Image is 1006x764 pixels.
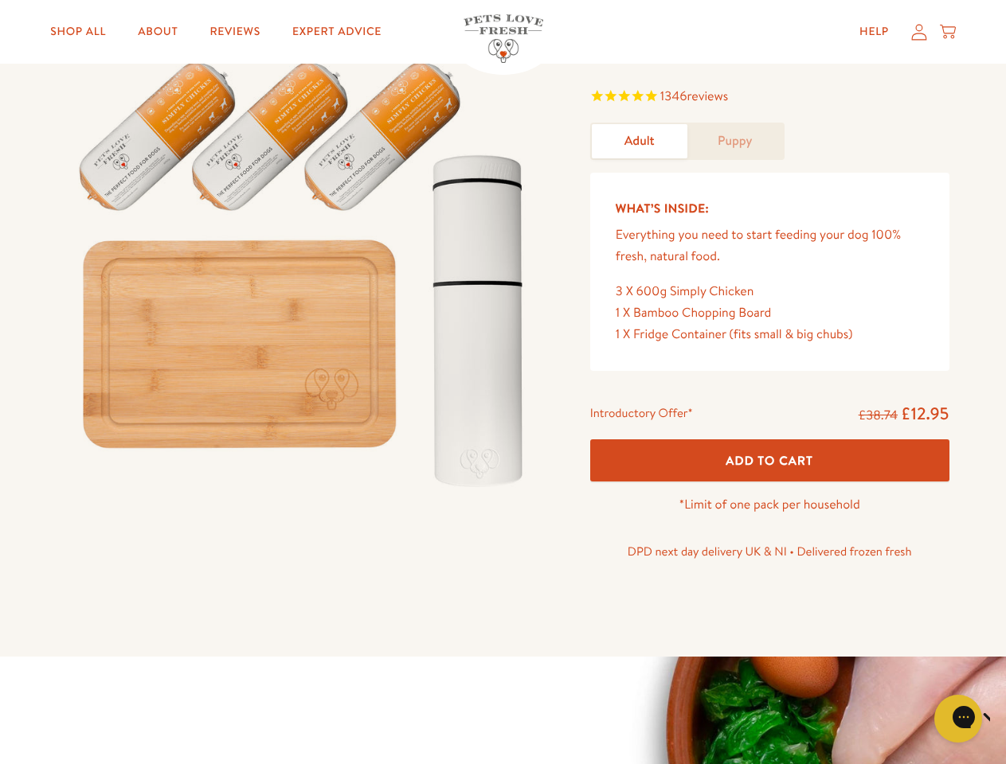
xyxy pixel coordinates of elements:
div: 3 X 600g Simply Chicken [616,281,924,302]
a: Expert Advice [280,16,394,48]
h1: Taster Pack [590,29,949,73]
div: 1 X Fridge Container (fits small & big chubs) [616,324,924,345]
img: Pets Love Fresh [464,14,543,63]
h5: What’s Inside: [616,198,924,219]
span: reviews [687,88,728,105]
button: Add To Cart [590,439,949,481]
span: Rated 4.8 out of 5 stars 1346 reviews [590,86,949,110]
p: Everything you need to start feeding your dog 100% fresh, natural food. [616,224,924,267]
iframe: Gorgias live chat window [660,131,990,692]
iframe: Gorgias live chat messenger [926,689,990,748]
div: Introductory Offer* [590,403,693,427]
a: Reviews [197,16,272,48]
span: 1346 reviews [660,88,728,105]
p: *Limit of one pack per household [590,494,949,516]
a: Puppy [687,124,783,158]
a: Shop All [37,16,119,48]
img: Taster Pack - Adult [57,29,552,504]
a: Adult [592,124,687,158]
a: About [125,16,190,48]
a: Help [847,16,902,48]
p: DPD next day delivery UK & NI • Delivered frozen fresh [590,541,949,562]
span: 1 X Bamboo Chopping Board [616,304,772,322]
